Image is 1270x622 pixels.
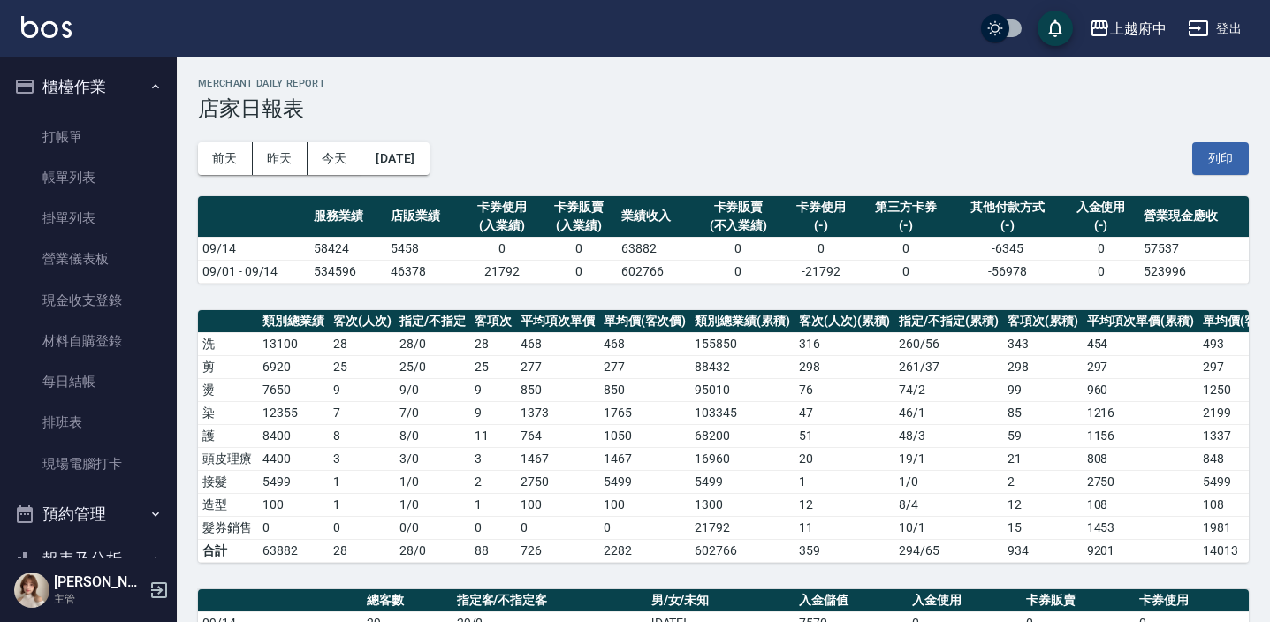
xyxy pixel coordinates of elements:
[395,470,470,493] td: 1 / 0
[395,378,470,401] td: 9 / 0
[516,310,599,333] th: 平均項次單價
[470,310,516,333] th: 客項次
[795,401,895,424] td: 47
[864,216,949,235] div: (-)
[7,402,170,443] a: 排班表
[1135,589,1249,612] th: 卡券使用
[463,237,540,260] td: 0
[329,378,396,401] td: 9
[7,444,170,484] a: 現場電腦打卡
[1003,470,1083,493] td: 2
[198,355,258,378] td: 剪
[329,310,396,333] th: 客次(人次)
[617,237,694,260] td: 63882
[470,516,516,539] td: 0
[1022,589,1136,612] th: 卡券販賣
[395,355,470,378] td: 25 / 0
[198,142,253,175] button: 前天
[7,117,170,157] a: 打帳單
[1083,378,1199,401] td: 960
[690,355,795,378] td: 88432
[957,198,1058,216] div: 其他付款方式
[198,539,258,562] td: 合計
[452,589,647,612] th: 指定客/不指定客
[544,216,612,235] div: (入業績)
[1139,196,1249,238] th: 營業現金應收
[690,493,795,516] td: 1300
[7,536,170,582] button: 報表及分析
[516,332,599,355] td: 468
[329,470,396,493] td: 1
[470,355,516,378] td: 25
[1003,447,1083,470] td: 21
[395,447,470,470] td: 3 / 0
[894,424,1003,447] td: 48 / 3
[698,216,778,235] div: (不入業績)
[54,591,144,607] p: 主管
[516,493,599,516] td: 100
[795,378,895,401] td: 76
[1083,424,1199,447] td: 1156
[198,470,258,493] td: 接髮
[599,332,691,355] td: 468
[1062,237,1139,260] td: 0
[894,470,1003,493] td: 1 / 0
[690,332,795,355] td: 155850
[894,401,1003,424] td: 46 / 1
[782,237,859,260] td: 0
[7,491,170,537] button: 預約管理
[7,361,170,402] a: 每日結帳
[308,142,362,175] button: 今天
[329,424,396,447] td: 8
[617,196,694,238] th: 業績收入
[470,332,516,355] td: 28
[1003,378,1083,401] td: 99
[198,493,258,516] td: 造型
[309,196,386,238] th: 服務業績
[395,539,470,562] td: 28/0
[1003,424,1083,447] td: 59
[198,78,1249,89] h2: Merchant Daily Report
[795,424,895,447] td: 51
[795,539,895,562] td: 359
[599,401,691,424] td: 1765
[468,216,536,235] div: (入業績)
[1003,493,1083,516] td: 12
[894,493,1003,516] td: 8 / 4
[1083,355,1199,378] td: 297
[1062,260,1139,283] td: 0
[7,239,170,279] a: 營業儀表板
[599,424,691,447] td: 1050
[329,401,396,424] td: 7
[258,424,329,447] td: 8400
[690,516,795,539] td: 21792
[386,196,463,238] th: 店販業績
[540,237,617,260] td: 0
[470,539,516,562] td: 88
[198,332,258,355] td: 洗
[258,493,329,516] td: 100
[516,378,599,401] td: 850
[258,516,329,539] td: 0
[468,198,536,216] div: 卡券使用
[198,516,258,539] td: 髮券銷售
[470,378,516,401] td: 9
[198,424,258,447] td: 護
[894,355,1003,378] td: 261 / 37
[782,260,859,283] td: -21792
[599,310,691,333] th: 單均價(客次價)
[540,260,617,283] td: 0
[690,447,795,470] td: 16960
[599,539,691,562] td: 2282
[1038,11,1073,46] button: save
[7,157,170,198] a: 帳單列表
[516,355,599,378] td: 277
[599,355,691,378] td: 277
[258,401,329,424] td: 12355
[1003,355,1083,378] td: 298
[599,470,691,493] td: 5499
[1003,310,1083,333] th: 客項次(累積)
[14,573,49,608] img: Person
[258,539,329,562] td: 63882
[864,198,949,216] div: 第三方卡券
